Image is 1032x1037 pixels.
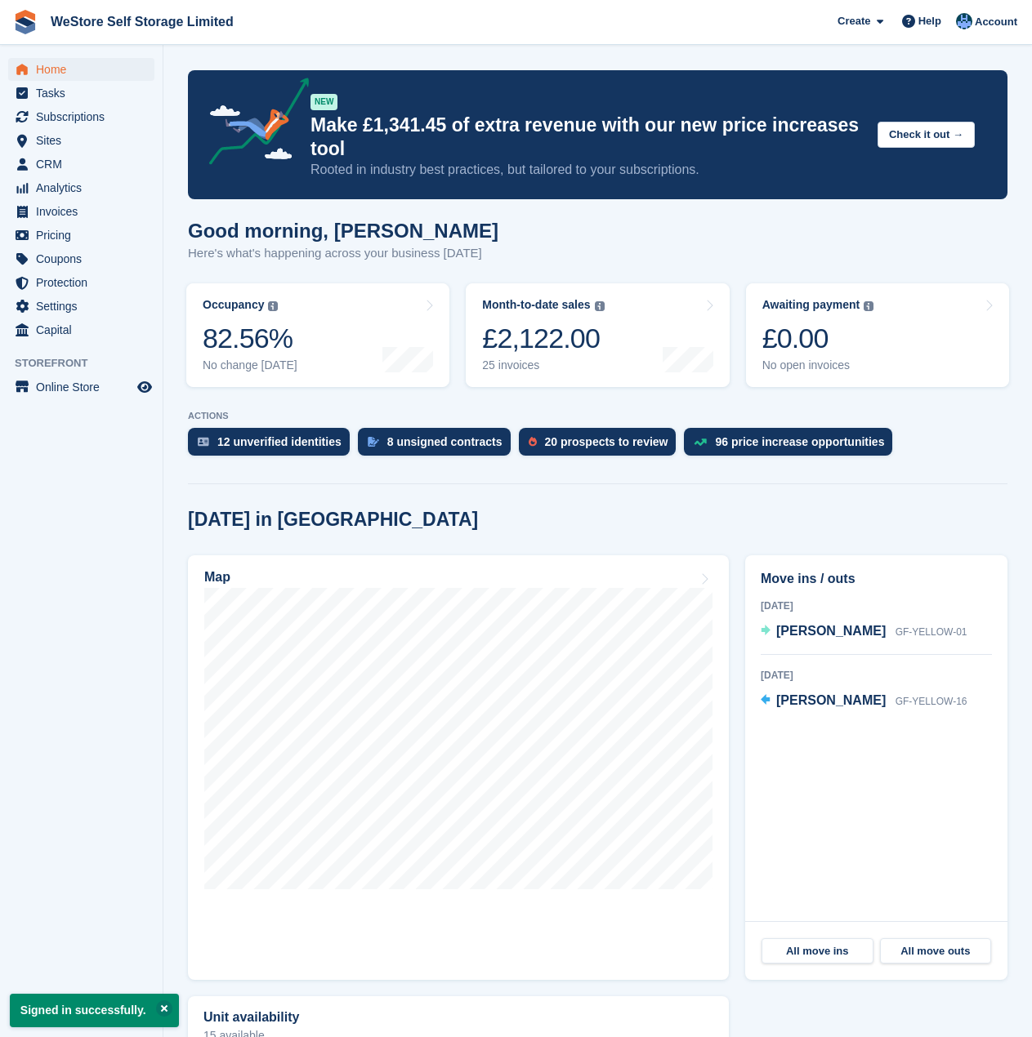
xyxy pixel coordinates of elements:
[310,161,864,179] p: Rooted in industry best practices, but tailored to your subscriptions.
[203,298,264,312] div: Occupancy
[776,693,886,707] span: [PERSON_NAME]
[8,271,154,294] a: menu
[36,200,134,223] span: Invoices
[838,13,870,29] span: Create
[188,509,478,531] h2: [DATE] in [GEOGRAPHIC_DATA]
[358,428,519,464] a: 8 unsigned contracts
[694,438,707,446] img: price_increase_opportunities-93ffe204e8149a01c8c9dc8f82e8f89637d9d84a8eef4429ea346261dce0b2c0.svg
[896,696,967,707] span: GF-YELLOW-16
[8,376,154,398] a: menu
[36,295,134,318] span: Settings
[864,301,873,311] img: icon-info-grey-7440780725fd019a000dd9b08b2336e03edf1995a4989e88bcd33f0948082b44.svg
[36,176,134,199] span: Analytics
[8,247,154,270] a: menu
[186,283,449,387] a: Occupancy 82.56% No change [DATE]
[8,58,154,81] a: menu
[195,78,310,171] img: price-adjustments-announcement-icon-8257ccfd72463d97f412b2fc003d46551f7dbcb40ab6d574587a9cd5c0d94...
[482,322,604,355] div: £2,122.00
[746,283,1009,387] a: Awaiting payment £0.00 No open invoices
[310,94,337,110] div: NEW
[761,691,967,712] a: [PERSON_NAME] GF-YELLOW-16
[36,247,134,270] span: Coupons
[36,82,134,105] span: Tasks
[268,301,278,311] img: icon-info-grey-7440780725fd019a000dd9b08b2336e03edf1995a4989e88bcd33f0948082b44.svg
[188,220,498,242] h1: Good morning, [PERSON_NAME]
[8,224,154,247] a: menu
[762,322,874,355] div: £0.00
[188,244,498,263] p: Here's what's happening across your business [DATE]
[36,105,134,128] span: Subscriptions
[761,569,992,589] h2: Move ins / outs
[387,435,503,448] div: 8 unsigned contracts
[519,428,685,464] a: 20 prospects to review
[529,437,537,447] img: prospect-51fa495bee0391a8d652442698ab0144808aea92771e9ea1ae160a38d050c398.svg
[482,358,604,372] div: 25 invoices
[310,113,864,161] p: Make £1,341.45 of extra revenue with our new price increases tool
[715,435,884,448] div: 96 price increase opportunities
[36,224,134,247] span: Pricing
[762,298,860,312] div: Awaiting payment
[36,129,134,152] span: Sites
[36,153,134,176] span: CRM
[15,355,163,372] span: Storefront
[36,271,134,294] span: Protection
[880,938,992,964] a: All move outs
[8,105,154,128] a: menu
[776,624,886,638] span: [PERSON_NAME]
[878,122,975,149] button: Check it out →
[975,14,1017,30] span: Account
[8,153,154,176] a: menu
[135,377,154,397] a: Preview store
[545,435,668,448] div: 20 prospects to review
[198,437,209,447] img: verify_identity-adf6edd0f0f0b5bbfe63781bf79b02c33cf7c696d77639b501bdc392416b5a36.svg
[203,322,297,355] div: 82.56%
[8,200,154,223] a: menu
[466,283,729,387] a: Month-to-date sales £2,122.00 25 invoices
[10,994,179,1027] p: Signed in successfully.
[8,318,154,341] a: menu
[8,176,154,199] a: menu
[188,555,729,980] a: Map
[762,938,873,964] a: All move ins
[8,129,154,152] a: menu
[36,318,134,341] span: Capital
[684,428,900,464] a: 96 price increase opportunities
[203,358,297,372] div: No change [DATE]
[896,626,967,638] span: GF-YELLOW-01
[761,599,992,613] div: [DATE]
[956,13,972,29] img: Joanne Goff
[482,298,590,312] div: Month-to-date sales
[217,435,342,448] div: 12 unverified identities
[368,437,379,447] img: contract_signature_icon-13c848040528278c33f63329250d36e43548de30e8caae1d1a13099fd9432cc5.svg
[761,668,992,683] div: [DATE]
[188,428,358,464] a: 12 unverified identities
[36,376,134,398] span: Online Store
[8,82,154,105] a: menu
[204,570,230,585] h2: Map
[761,621,967,643] a: [PERSON_NAME] GF-YELLOW-01
[44,8,240,35] a: WeStore Self Storage Limited
[918,13,941,29] span: Help
[762,358,874,372] div: No open invoices
[36,58,134,81] span: Home
[203,1010,299,1025] h2: Unit availability
[13,10,38,34] img: stora-icon-8386f47178a22dfd0bd8f6a31ec36ba5ce8667c1dd55bd0f319d3a0aa187defe.svg
[188,411,1007,421] p: ACTIONS
[595,301,605,311] img: icon-info-grey-7440780725fd019a000dd9b08b2336e03edf1995a4989e88bcd33f0948082b44.svg
[8,295,154,318] a: menu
